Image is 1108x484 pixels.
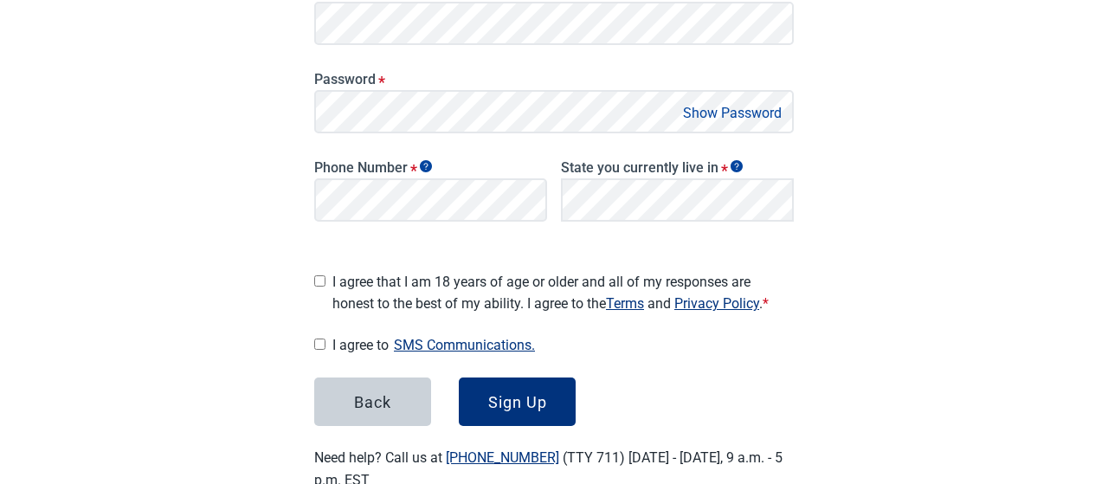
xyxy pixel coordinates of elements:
[674,295,759,312] a: Read our Privacy Policy
[332,271,794,314] span: I agree that I am 18 years of age or older and all of my responses are honest to the best of my a...
[446,449,559,466] a: [PHONE_NUMBER]
[606,295,644,312] a: Read our Terms of Service
[354,393,391,410] div: Back
[731,160,743,172] span: Show tooltip
[561,159,794,176] label: State you currently live in
[314,71,794,87] label: Password
[678,101,787,125] button: Show Password
[314,159,547,176] label: Phone Number
[488,393,547,410] div: Sign Up
[420,160,432,172] span: Show tooltip
[459,378,576,426] button: Sign Up
[314,378,431,426] button: Back
[332,333,794,357] span: I agree to
[389,333,540,357] button: Show SMS communications details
